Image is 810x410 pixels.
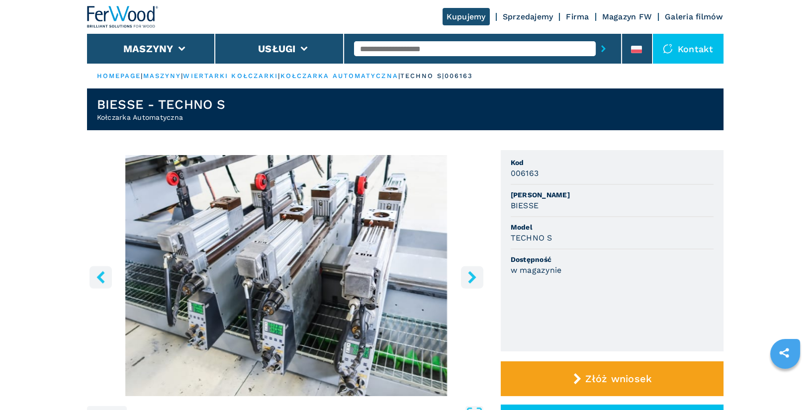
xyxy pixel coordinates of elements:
[123,43,174,55] button: Maszyny
[445,72,473,81] p: 006163
[443,8,490,25] a: Kupujemy
[602,12,652,21] a: Magazyn FW
[653,34,723,64] div: Kontakt
[97,72,141,80] a: HOMEPAGE
[183,72,278,80] a: wiertarki kołczarki
[278,72,280,80] span: |
[772,340,797,365] a: sharethis
[511,158,714,167] span: Kod
[280,72,398,80] a: kołczarka automatyczna
[398,72,400,80] span: |
[87,155,486,396] img: Kołczarka Automatyczna BIESSE TECHNO S
[97,96,225,112] h1: BIESSE - TECHNO S
[90,266,112,288] button: left-button
[768,365,803,403] iframe: Chat
[566,12,589,21] a: Firma
[665,12,723,21] a: Galeria filmów
[511,254,714,264] span: Dostępność
[87,6,159,28] img: Ferwood
[511,264,562,276] h3: w magazynie
[181,72,183,80] span: |
[585,373,652,385] span: Złóż wniosek
[501,361,723,396] button: Złóż wniosek
[258,43,296,55] button: Usługi
[141,72,143,80] span: |
[511,167,539,179] h3: 006163
[511,190,714,200] span: [PERSON_NAME]
[97,112,225,122] h2: Kołczarka Automatyczna
[143,72,181,80] a: maszyny
[511,200,539,211] h3: BIESSE
[400,72,445,81] p: techno s |
[511,222,714,232] span: Model
[511,232,552,244] h3: TECHNO S
[461,266,483,288] button: right-button
[503,12,553,21] a: Sprzedajemy
[87,155,486,396] div: Go to Slide 10
[596,37,611,60] button: submit-button
[663,44,673,54] img: Kontakt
